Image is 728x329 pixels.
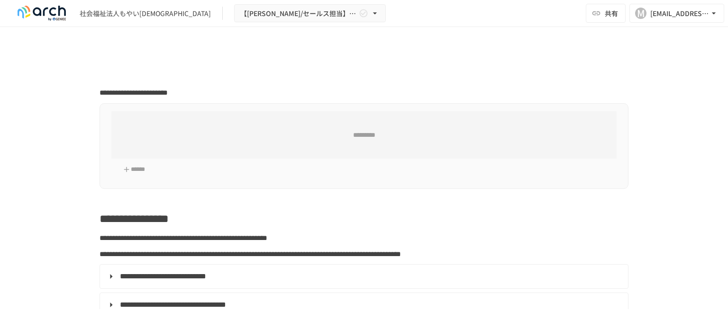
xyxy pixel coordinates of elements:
[11,6,72,21] img: logo-default@2x-9cf2c760.svg
[629,4,724,23] button: M[EMAIL_ADDRESS][DOMAIN_NAME]
[605,8,618,18] span: 共有
[234,4,386,23] button: 【[PERSON_NAME]/セールス担当】社会福祉法人もやい[DEMOGRAPHIC_DATA]_初期設定サポート
[586,4,626,23] button: 共有
[80,9,211,18] div: 社会福祉法人もやい[DEMOGRAPHIC_DATA]
[240,8,357,19] span: 【[PERSON_NAME]/セールス担当】社会福祉法人もやい[DEMOGRAPHIC_DATA]_初期設定サポート
[635,8,646,19] div: M
[650,8,709,19] div: [EMAIL_ADDRESS][DOMAIN_NAME]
